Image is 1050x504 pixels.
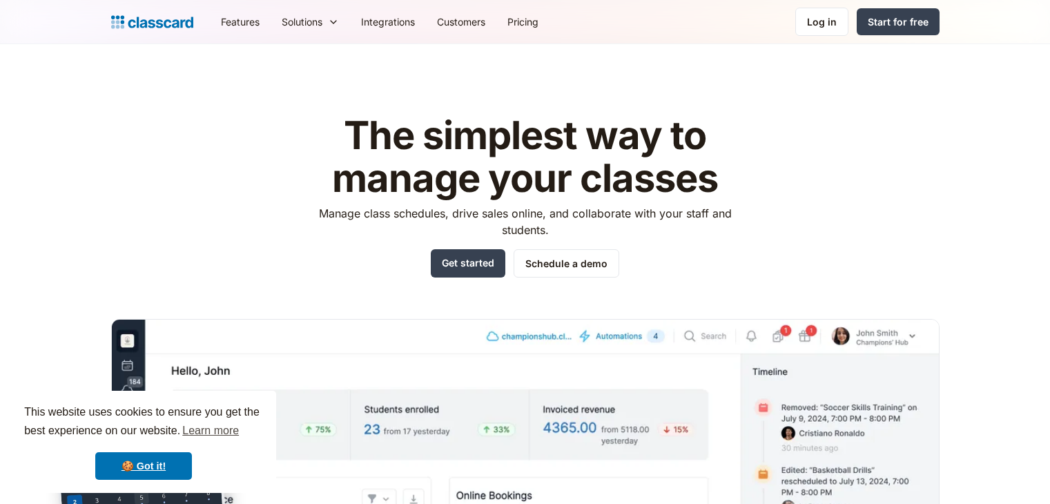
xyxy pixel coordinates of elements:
a: Integrations [350,6,426,37]
p: Manage class schedules, drive sales online, and collaborate with your staff and students. [306,205,744,238]
a: Customers [426,6,496,37]
div: Start for free [868,14,929,29]
div: Solutions [271,6,350,37]
a: Schedule a demo [514,249,619,278]
a: Features [210,6,271,37]
a: Start for free [857,8,940,35]
h1: The simplest way to manage your classes [306,115,744,200]
div: cookieconsent [11,391,276,493]
div: Solutions [282,14,322,29]
span: This website uses cookies to ensure you get the best experience on our website. [24,404,263,441]
a: Log in [795,8,848,36]
div: Log in [807,14,837,29]
a: Pricing [496,6,550,37]
a: dismiss cookie message [95,452,192,480]
a: Get started [431,249,505,278]
a: learn more about cookies [180,420,241,441]
a: home [111,12,193,32]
